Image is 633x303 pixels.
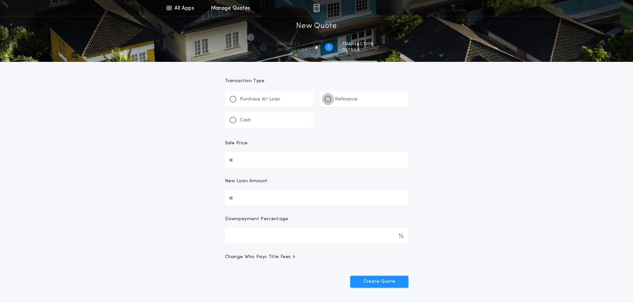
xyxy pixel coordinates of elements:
[225,254,296,260] span: Change Who Pays Title Fees
[225,78,408,84] p: Transaction Type
[328,45,330,50] h2: 2
[342,42,374,47] span: Transaction
[240,96,280,103] p: Purchase W/ Loan
[225,228,408,244] input: Downpayment Percentage
[335,96,358,103] p: Refinance
[225,254,408,260] button: Change Who Pays Title Fees
[441,5,466,11] img: vs-icon
[277,48,308,53] span: information
[313,4,320,12] img: img
[240,117,251,124] p: Cash
[296,21,337,32] h1: New Quote
[225,140,248,147] p: Sale Price
[225,190,408,206] input: New Loan Amount
[225,178,268,185] p: New Loan Amount
[277,42,308,47] span: Property
[350,276,408,288] button: Create Quote
[342,48,374,53] span: details
[225,152,408,168] input: Sale Price
[225,216,288,223] p: Downpayment Percentage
